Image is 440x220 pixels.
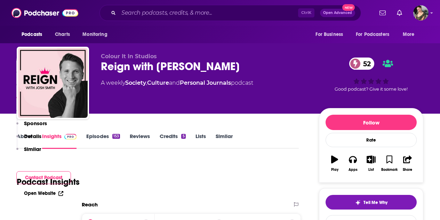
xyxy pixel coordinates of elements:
a: Reviews [130,133,150,149]
span: Logged in as Flossie22 [413,5,429,21]
a: Credits5 [160,133,185,149]
img: Podchaser - Follow, Share and Rate Podcasts [11,6,78,20]
a: Charts [50,28,74,41]
input: Search podcasts, credits, & more... [119,7,298,18]
span: Tell Me Why [363,200,387,205]
button: open menu [351,28,399,41]
span: Podcasts [22,30,42,39]
img: tell me why sparkle [355,200,361,205]
span: For Podcasters [356,30,389,39]
button: Contact Podcast [16,171,71,184]
span: Monitoring [82,30,107,39]
div: Apps [349,168,358,172]
span: More [403,30,415,39]
button: Show profile menu [413,5,429,21]
a: Show notifications dropdown [394,7,405,19]
span: Charts [55,30,70,39]
div: Play [331,168,338,172]
a: Lists [195,133,206,149]
button: Open AdvancedNew [320,9,355,17]
span: For Business [315,30,343,39]
div: 5 [181,134,185,139]
a: Episodes153 [86,133,120,149]
button: Follow [326,115,417,130]
button: Play [326,151,344,176]
a: Show notifications dropdown [377,7,389,19]
button: open menu [17,28,51,41]
div: Rate [326,133,417,147]
span: Ctrl K [298,8,314,17]
button: List [362,151,380,176]
div: Share [403,168,412,172]
span: Open Advanced [323,11,352,15]
button: Similar [16,146,41,159]
p: Details [24,133,41,139]
span: , [146,79,147,86]
button: Details [16,133,41,146]
button: open menu [311,28,352,41]
span: 52 [356,58,374,70]
span: Good podcast? Give it some love! [335,86,408,92]
h2: Reach [82,201,98,208]
div: Bookmark [381,168,398,172]
a: Society [125,79,146,86]
div: A weekly podcast [101,79,253,87]
span: and [169,79,180,86]
button: open menu [398,28,423,41]
button: Bookmark [380,151,398,176]
div: 52Good podcast? Give it some love! [319,53,423,96]
button: Share [399,151,417,176]
button: Apps [344,151,362,176]
span: Colour It In Studios [101,53,157,60]
button: open menu [78,28,116,41]
a: Personal Journals [180,79,231,86]
span: New [342,4,355,11]
a: Open Website [24,190,63,196]
img: User Profile [413,5,429,21]
a: Similar [216,133,233,149]
a: 52 [349,58,374,70]
button: tell me why sparkleTell Me Why [326,195,417,210]
a: Culture [147,79,169,86]
p: Similar [24,146,41,152]
img: Reign with Josh Smith [18,48,88,118]
div: List [368,168,374,172]
div: 153 [112,134,120,139]
div: Search podcasts, credits, & more... [99,5,361,21]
